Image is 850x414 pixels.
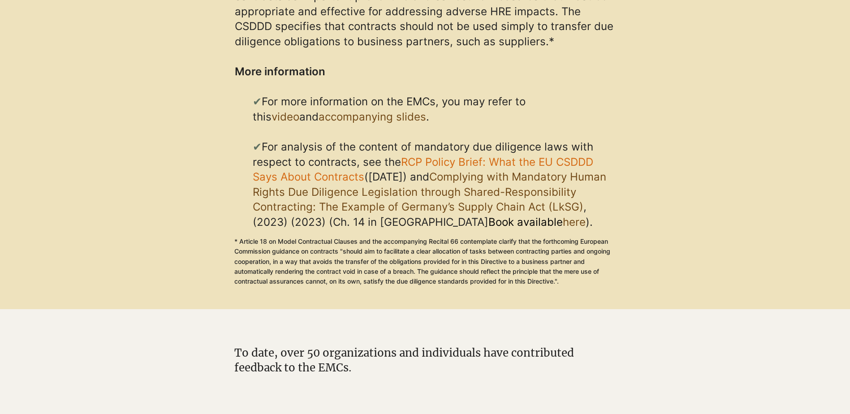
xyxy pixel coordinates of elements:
span: For analysis of the content of mandatory due diligence laws with respect to contracts, see the [253,140,593,183]
a: accompanying slides [319,110,426,123]
a: ✔ [253,95,262,108]
a: RCP Policy Brief: What the EU CSDDD Says About Contracts [253,155,593,184]
span: To date, over 50 organizations and individuals have contributed feedback to the EMCs. [234,346,574,375]
a: video [272,110,299,123]
a: Complying with Mandatory Human Rights Due Diligence Legislation through Shared-Responsibility Con... [253,170,606,213]
span: More information [235,65,325,78]
span: ). [586,216,593,229]
a: Book available [488,216,563,229]
p: For more information on the EMCs, you may refer to this and . [253,94,616,139]
a: ✔ [253,140,262,153]
p: * Article 18 on Model Contractual Clauses and the accompanying Recital 66 contemplate clarify tha... [234,237,615,287]
span: ([DATE]) and [364,170,429,183]
a: here [563,216,586,229]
